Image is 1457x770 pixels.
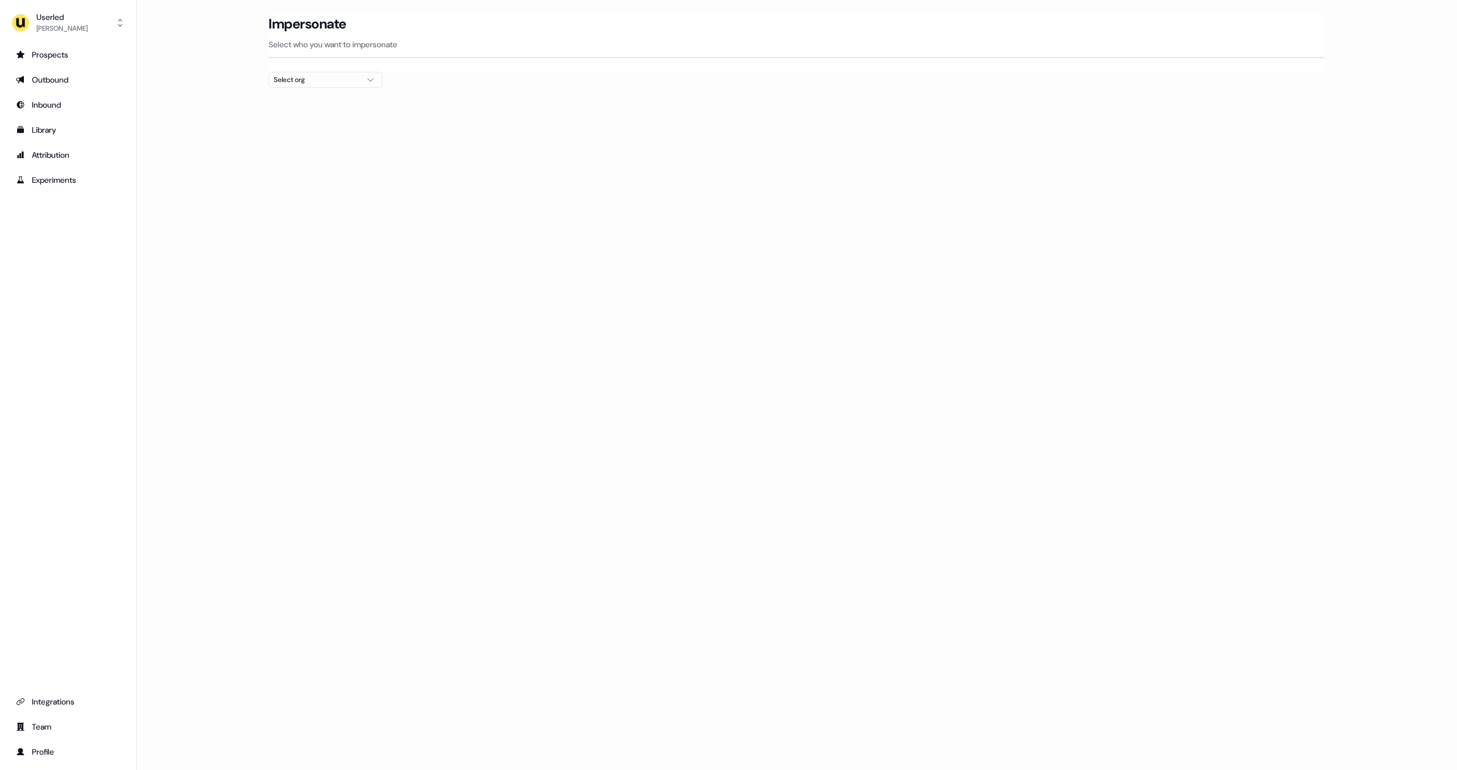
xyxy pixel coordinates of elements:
[9,46,127,64] a: Go to prospects
[9,9,127,36] button: Userled[PERSON_NAME]
[9,743,127,761] a: Go to profile
[269,39,1325,50] p: Select who you want to impersonate
[9,693,127,711] a: Go to integrations
[36,23,88,34] div: [PERSON_NAME]
[16,124,120,136] div: Library
[9,146,127,164] a: Go to attribution
[16,49,120,60] div: Prospects
[16,721,120,732] div: Team
[274,74,359,85] div: Select org
[16,174,120,186] div: Experiments
[9,121,127,139] a: Go to templates
[16,746,120,757] div: Profile
[9,96,127,114] a: Go to Inbound
[9,71,127,89] a: Go to outbound experience
[9,718,127,736] a: Go to team
[269,15,347,32] h3: Impersonate
[16,696,120,707] div: Integrations
[9,171,127,189] a: Go to experiments
[16,149,120,161] div: Attribution
[16,99,120,110] div: Inbound
[269,72,382,88] button: Select org
[16,74,120,85] div: Outbound
[36,11,88,23] div: Userled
